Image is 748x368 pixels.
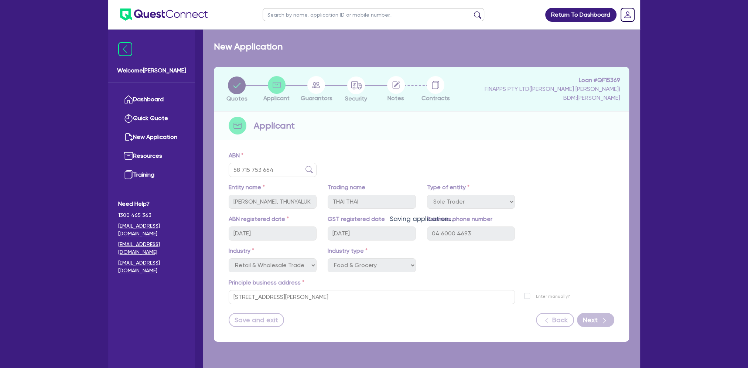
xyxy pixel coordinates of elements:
[117,66,186,75] span: Welcome [PERSON_NAME]
[118,147,185,166] a: Resources
[124,114,133,123] img: quick-quote
[118,90,185,109] a: Dashboard
[118,222,185,238] a: [EMAIL_ADDRESS][DOMAIN_NAME]
[118,241,185,256] a: [EMAIL_ADDRESS][DOMAIN_NAME]
[118,109,185,128] a: Quick Quote
[118,166,185,184] a: Training
[118,200,185,208] span: Need Help?
[263,8,484,21] input: Search by name, application ID or mobile number...
[124,170,133,179] img: training
[118,259,185,275] a: [EMAIL_ADDRESS][DOMAIN_NAME]
[118,42,132,56] img: icon-menu-close
[120,8,208,21] img: quest-connect-logo-blue
[124,151,133,160] img: resources
[118,211,185,219] span: 1300 465 363
[203,214,640,224] div: Saving application...
[124,133,133,142] img: new-application
[618,5,637,24] a: Dropdown toggle
[545,8,616,22] a: Return To Dashboard
[118,128,185,147] a: New Application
